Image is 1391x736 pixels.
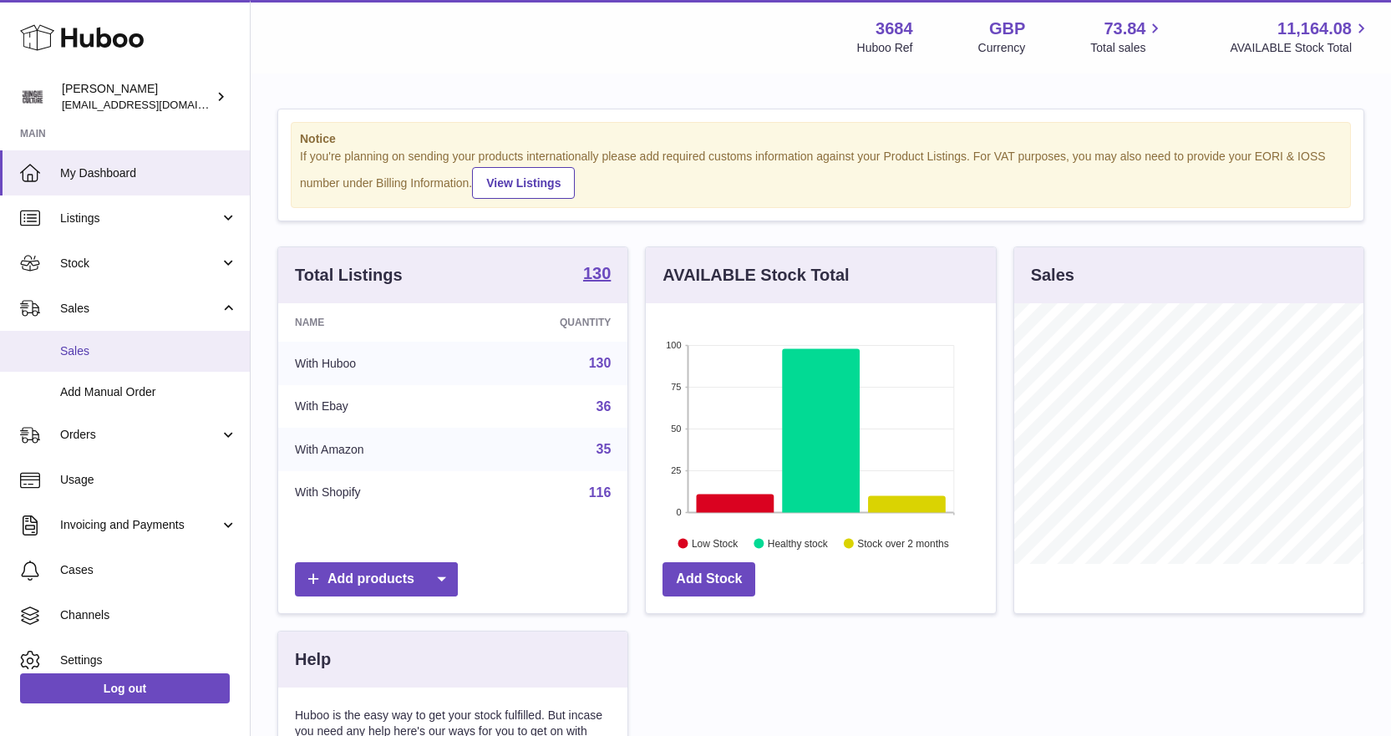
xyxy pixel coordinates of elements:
[677,507,682,517] text: 0
[278,342,470,385] td: With Huboo
[60,256,220,272] span: Stock
[60,472,237,488] span: Usage
[472,167,575,199] a: View Listings
[295,264,403,287] h3: Total Listings
[597,399,612,414] a: 36
[295,562,458,596] a: Add products
[597,442,612,456] a: 35
[1230,18,1371,56] a: 11,164.08 AVAILABLE Stock Total
[857,40,913,56] div: Huboo Ref
[60,427,220,443] span: Orders
[672,424,682,434] text: 50
[60,652,237,668] span: Settings
[589,485,612,500] a: 116
[60,562,237,578] span: Cases
[672,382,682,392] text: 75
[60,211,220,226] span: Listings
[583,265,611,285] a: 130
[278,385,470,429] td: With Ebay
[663,264,849,287] h3: AVAILABLE Stock Total
[60,343,237,359] span: Sales
[768,537,829,549] text: Healthy stock
[672,465,682,475] text: 25
[300,131,1342,147] strong: Notice
[278,428,470,471] td: With Amazon
[278,303,470,342] th: Name
[300,149,1342,199] div: If you're planning on sending your products internationally please add required customs informati...
[20,673,230,703] a: Log out
[583,265,611,282] strong: 130
[1090,18,1165,56] a: 73.84 Total sales
[1104,18,1145,40] span: 73.84
[60,384,237,400] span: Add Manual Order
[663,562,755,596] a: Add Stock
[60,165,237,181] span: My Dashboard
[60,301,220,317] span: Sales
[1277,18,1352,40] span: 11,164.08
[60,517,220,533] span: Invoicing and Payments
[1230,40,1371,56] span: AVAILABLE Stock Total
[62,81,212,113] div: [PERSON_NAME]
[295,648,331,671] h3: Help
[989,18,1025,40] strong: GBP
[60,607,237,623] span: Channels
[666,340,681,350] text: 100
[692,537,739,549] text: Low Stock
[62,98,246,111] span: [EMAIL_ADDRESS][DOMAIN_NAME]
[20,84,45,109] img: theinternationalventure@gmail.com
[1090,40,1165,56] span: Total sales
[589,356,612,370] a: 130
[978,40,1026,56] div: Currency
[278,471,470,515] td: With Shopify
[876,18,913,40] strong: 3684
[858,537,949,549] text: Stock over 2 months
[1031,264,1074,287] h3: Sales
[470,303,627,342] th: Quantity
